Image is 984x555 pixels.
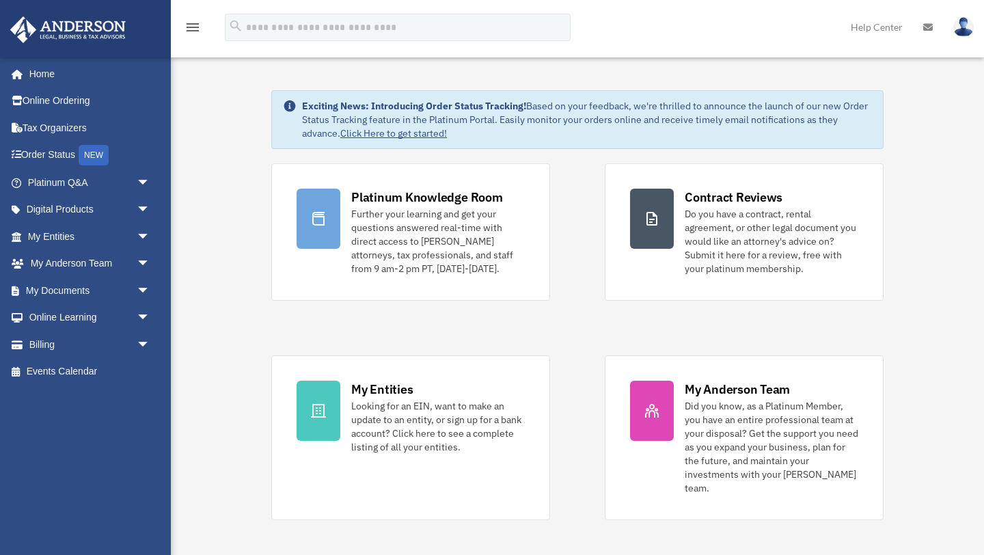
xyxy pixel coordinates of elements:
div: Contract Reviews [685,189,782,206]
div: My Entities [351,381,413,398]
div: Looking for an EIN, want to make an update to an entity, or sign up for a bank account? Click her... [351,399,525,454]
a: Online Learningarrow_drop_down [10,304,171,331]
span: arrow_drop_down [137,277,164,305]
span: arrow_drop_down [137,196,164,224]
a: Events Calendar [10,358,171,385]
a: Digital Productsarrow_drop_down [10,196,171,224]
a: Home [10,60,164,87]
div: Further your learning and get your questions answered real-time with direct access to [PERSON_NAM... [351,207,525,275]
div: NEW [79,145,109,165]
img: User Pic [953,17,974,37]
a: menu [184,24,201,36]
a: Platinum Knowledge Room Further your learning and get your questions answered real-time with dire... [271,163,550,301]
i: menu [184,19,201,36]
a: My Anderson Teamarrow_drop_down [10,250,171,277]
a: Contract Reviews Do you have a contract, rental agreement, or other legal document you would like... [605,163,884,301]
span: arrow_drop_down [137,250,164,278]
div: Do you have a contract, rental agreement, or other legal document you would like an attorney's ad... [685,207,858,275]
span: arrow_drop_down [137,304,164,332]
a: My Entities Looking for an EIN, want to make an update to an entity, or sign up for a bank accoun... [271,355,550,520]
a: Click Here to get started! [340,127,447,139]
a: Billingarrow_drop_down [10,331,171,358]
span: arrow_drop_down [137,223,164,251]
div: Did you know, as a Platinum Member, you have an entire professional team at your disposal? Get th... [685,399,858,495]
a: My Entitiesarrow_drop_down [10,223,171,250]
a: Platinum Q&Aarrow_drop_down [10,169,171,196]
img: Anderson Advisors Platinum Portal [6,16,130,43]
div: My Anderson Team [685,381,790,398]
span: arrow_drop_down [137,331,164,359]
a: Tax Organizers [10,114,171,141]
a: Online Ordering [10,87,171,115]
strong: Exciting News: Introducing Order Status Tracking! [302,100,526,112]
span: arrow_drop_down [137,169,164,197]
a: Order StatusNEW [10,141,171,170]
a: My Anderson Team Did you know, as a Platinum Member, you have an entire professional team at your... [605,355,884,520]
div: Based on your feedback, we're thrilled to announce the launch of our new Order Status Tracking fe... [302,99,872,140]
i: search [228,18,243,33]
a: My Documentsarrow_drop_down [10,277,171,304]
div: Platinum Knowledge Room [351,189,503,206]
